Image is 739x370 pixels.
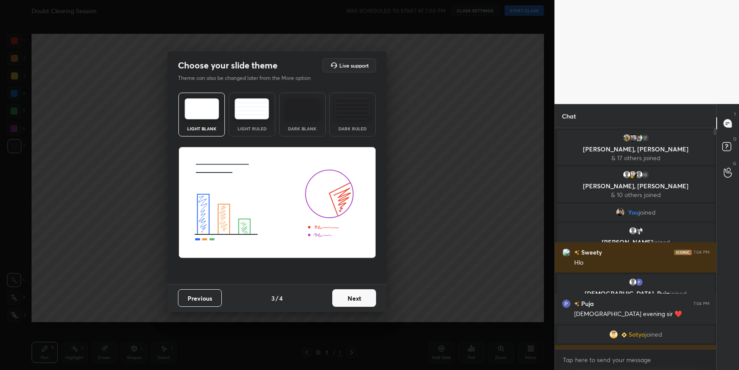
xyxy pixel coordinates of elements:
[285,126,320,131] div: Dark Blank
[574,250,579,255] img: no-rating-badge.077c3623.svg
[634,133,643,142] img: dd28b829da79438aae299bb564bd8936.jpg
[579,248,602,257] h6: Sweety
[622,170,631,179] img: default.png
[733,136,736,142] p: D
[645,331,662,338] span: joined
[616,208,625,217] img: b87df48e8e3e4776b08b5382e1f15f07.jpg
[555,128,717,349] div: grid
[276,294,278,303] h4: /
[693,250,710,255] div: 7:04 PM
[674,250,692,255] img: iconic-dark.1390631f.png
[279,294,283,303] h4: 4
[332,289,376,307] button: Next
[184,126,219,131] div: Light Blank
[562,299,571,308] img: 2ba5715b178f4e2aa8b7a01fa7953d13.48909877_3
[628,226,637,235] img: default.png
[234,126,270,131] div: Light Ruled
[628,278,637,287] img: default.png
[562,154,709,162] p: & 17 others joined
[574,302,579,306] img: no-rating-badge.077c3623.svg
[653,238,670,246] span: joined
[178,74,320,82] p: Theme can also be changed later from the More option
[622,133,631,142] img: 873a040385c240a99fe14329f76eedd5.77597268_3
[562,183,709,190] p: [PERSON_NAME], [PERSON_NAME]
[339,63,369,68] h5: Live support
[562,239,709,246] p: [PERSON_NAME]
[562,290,709,297] p: [DEMOGRAPHIC_DATA], Puja
[639,209,656,216] span: joined
[178,289,222,307] button: Previous
[285,98,320,119] img: darkTheme.f0cc69e5.svg
[622,332,627,338] img: Learner_Badge_beginner_1_8b307cf2a0.svg
[634,170,643,179] img: default.png
[579,299,594,308] h6: Puja
[562,146,709,153] p: [PERSON_NAME], [PERSON_NAME]
[609,330,618,339] img: 17413501_ED869839-46DA-4B88-AD0B-DD857C32E173.png
[271,294,275,303] h4: 3
[628,133,637,142] img: a54d141ff4014197890195905637253f.jpg
[178,147,376,259] img: lightThemeBanner.fbc32fad.svg
[734,111,736,118] p: T
[733,160,736,167] p: G
[555,104,583,128] p: Chat
[574,310,710,319] div: [DEMOGRAPHIC_DATA] evening sir ❤️
[640,170,649,179] div: 10
[670,289,687,298] span: joined
[628,209,639,216] span: You
[634,278,643,287] img: 2ba5715b178f4e2aa8b7a01fa7953d13.48909877_3
[562,191,709,198] p: & 10 others joined
[693,301,710,306] div: 7:04 PM
[640,133,649,142] div: 17
[634,226,643,235] img: 0fae6e87adcb454389f28d9da65cae77.jpg
[629,331,645,338] span: Satya
[185,98,219,119] img: lightTheme.e5ed3b09.svg
[562,248,571,257] img: 3
[178,60,277,71] h2: Choose your slide theme
[574,259,710,267] div: Hlo
[335,98,370,119] img: darkRuledTheme.de295e13.svg
[628,170,637,179] img: c11d12f06361464ba8a5f1446f12c80d.jpg
[234,98,269,119] img: lightRuledTheme.5fabf969.svg
[335,126,370,131] div: Dark Ruled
